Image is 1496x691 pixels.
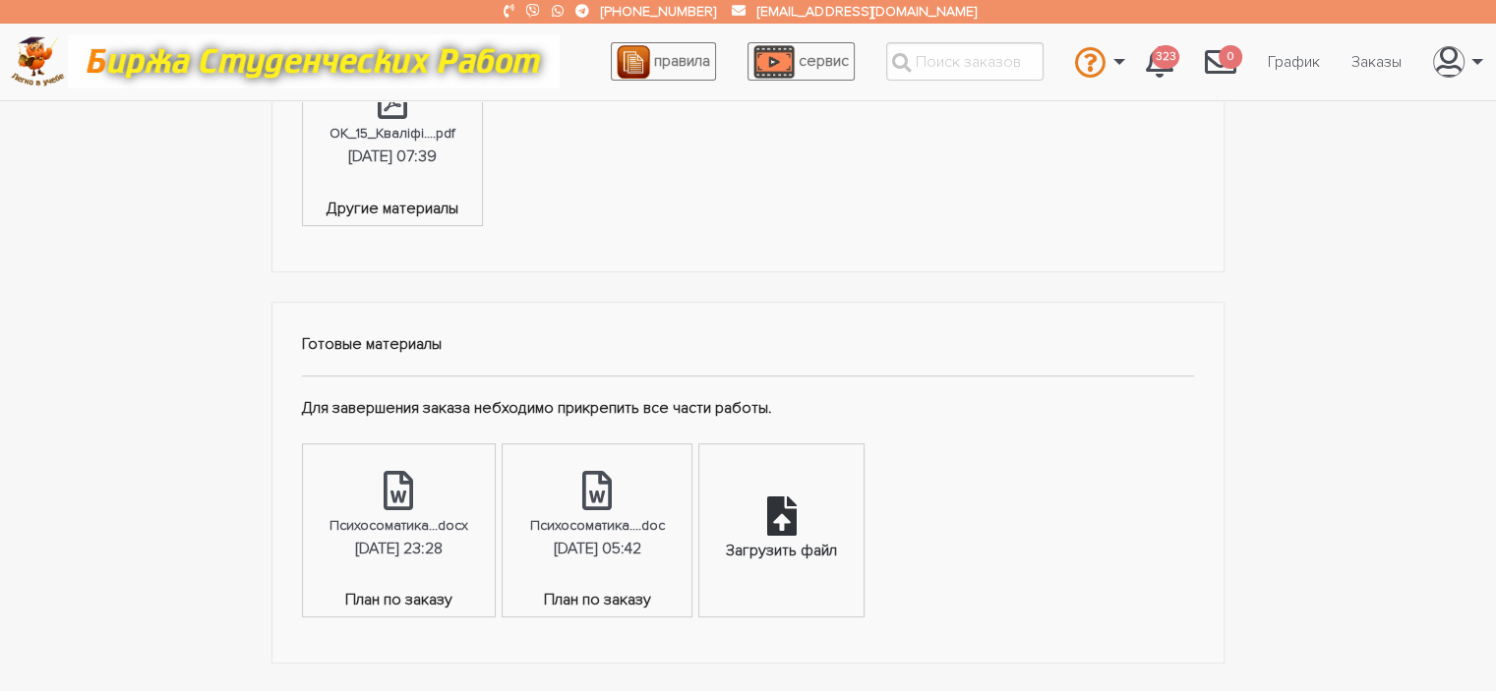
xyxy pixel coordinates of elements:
div: Загрузить файл [726,539,837,564]
a: [EMAIL_ADDRESS][DOMAIN_NAME] [757,3,976,20]
span: 0 [1219,45,1242,70]
a: [PHONE_NUMBER] [601,3,716,20]
img: agreement_icon-feca34a61ba7f3d1581b08bc946b2ec1ccb426f67415f344566775c155b7f62c.png [617,45,650,79]
a: правила [611,42,716,81]
p: Для завершения заказа небходимо прикрепить все части работы. [302,396,1195,422]
a: сервис [748,42,855,81]
input: Поиск заказов [886,42,1044,81]
img: logo-c4363faeb99b52c628a42810ed6dfb4293a56d4e4775eb116515dfe7f33672af.png [11,36,65,86]
img: motto-12e01f5a76059d5f6a28199ef077b1f78e012cfde436ab5cf1d4517935686d32.gif [68,34,560,88]
span: правила [654,51,710,71]
div: [DATE] 07:39 [348,144,437,170]
span: 323 [1152,45,1179,70]
div: Психосоматика....doc [529,514,664,537]
div: [DATE] 23:28 [355,537,443,562]
div: [DATE] 05:42 [553,537,640,562]
a: График [1252,43,1336,81]
span: Другие материалы [303,197,482,225]
span: План по заказу [303,588,495,616]
img: play_icon-49f7f135c9dc9a03216cfdbccbe1e3994649169d890fb554cedf0eac35a01ba8.png [753,45,795,79]
strong: Готовые материалы [302,334,442,354]
a: Заказы [1336,43,1417,81]
a: Психосоматика...docx[DATE] 23:28 [303,444,495,589]
span: сервис [799,51,849,71]
div: ОК_15_Кваліфі....pdf [329,122,455,144]
a: 323 [1130,35,1189,88]
a: ОК_15_Кваліфі....pdf[DATE] 07:39 [303,52,482,197]
span: План по заказу [503,588,690,616]
a: Психосоматика....doc[DATE] 05:42 [503,444,690,589]
a: 0 [1189,35,1252,88]
div: Психосоматика...docx [329,514,468,537]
